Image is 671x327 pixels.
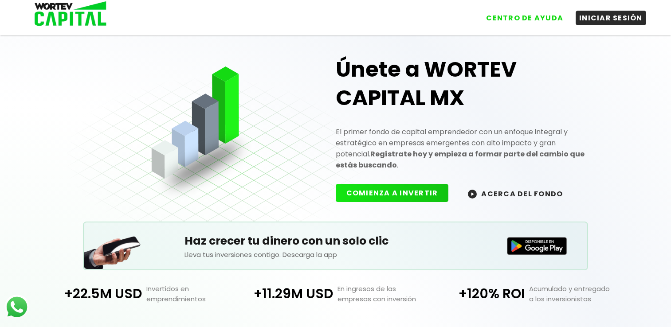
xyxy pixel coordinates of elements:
button: ACERCA DEL FONDO [457,184,573,203]
p: Invertidos en emprendimientos [142,284,240,304]
p: El primer fondo de capital emprendedor con un enfoque integral y estratégico en empresas emergent... [336,126,604,171]
img: wortev-capital-acerca-del-fondo [468,190,477,199]
h1: Únete a WORTEV CAPITAL MX [336,55,604,112]
img: Disponible en Google Play [507,237,567,255]
button: CENTRO DE AYUDA [483,11,567,25]
strong: Regístrate hoy y empieza a formar parte del cambio que estás buscando [336,149,585,170]
p: Lleva tus inversiones contigo. Descarga la app [184,249,487,260]
img: logos_whatsapp-icon.242b2217.svg [4,295,29,319]
h5: Haz crecer tu dinero con un solo clic [184,233,487,249]
p: +120% ROI [431,284,525,304]
a: INICIAR SESIÓN [567,4,646,25]
a: COMIENZA A INVERTIR [336,188,458,198]
img: Teléfono [84,225,141,269]
a: CENTRO DE AYUDA [474,4,567,25]
p: +11.29M USD [240,284,334,304]
p: Acumulado y entregado a los inversionistas [525,284,623,304]
button: COMIENZA A INVERTIR [336,184,449,202]
p: En ingresos de las empresas con inversión [333,284,431,304]
p: +22.5M USD [49,284,142,304]
button: INICIAR SESIÓN [576,11,646,25]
